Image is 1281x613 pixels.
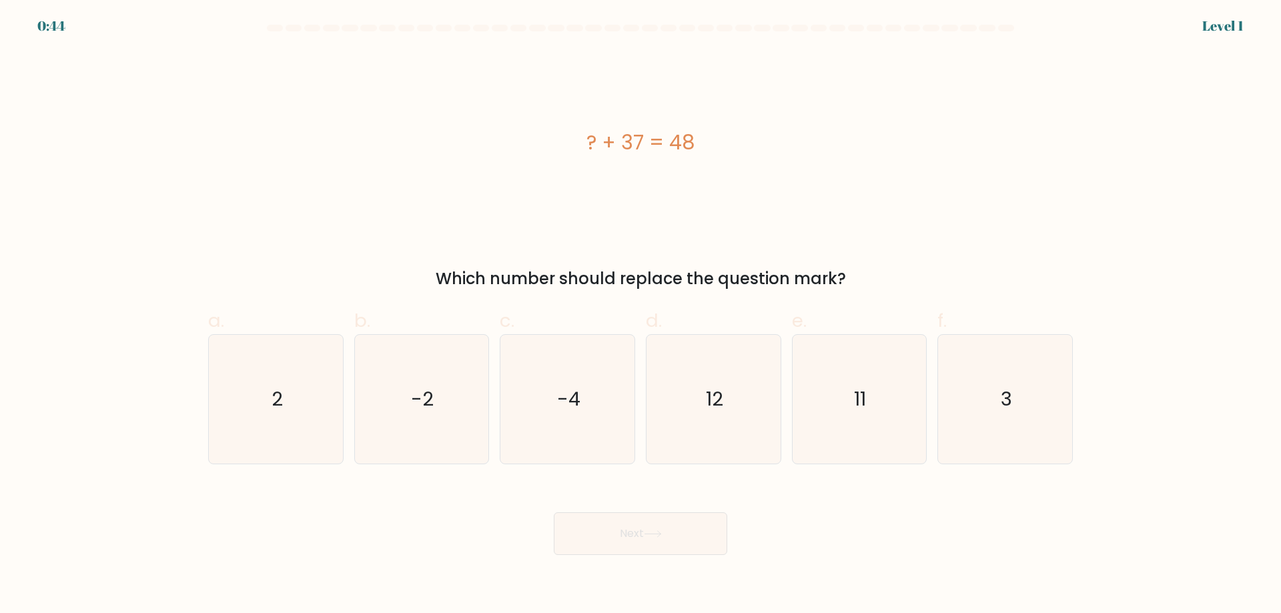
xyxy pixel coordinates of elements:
span: a. [208,308,224,334]
span: f. [937,308,947,334]
div: ? + 37 = 48 [208,127,1073,157]
button: Next [554,512,727,555]
text: 2 [272,386,283,412]
text: -2 [412,386,434,412]
text: 3 [1001,386,1012,412]
span: c. [500,308,514,334]
span: b. [354,308,370,334]
text: -4 [557,386,580,412]
span: d. [646,308,662,334]
text: 11 [855,386,867,412]
div: 0:44 [37,16,65,36]
div: Which number should replace the question mark? [216,267,1065,291]
div: Level 1 [1202,16,1244,36]
text: 12 [706,386,723,412]
span: e. [792,308,807,334]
